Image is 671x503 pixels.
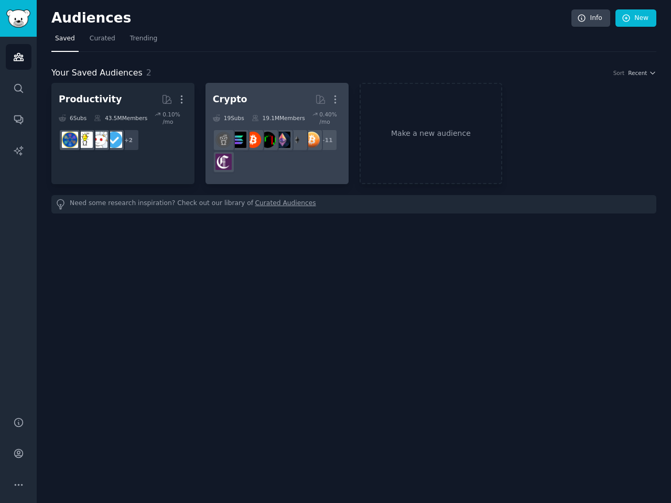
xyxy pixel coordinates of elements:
[51,83,194,184] a: Productivity6Subs43.5MMembers0.10% /mo+2getdisciplinedproductivitylifehacksLifeProTips
[91,132,107,148] img: productivity
[316,129,338,151] div: + 11
[106,132,122,148] img: getdisciplined
[615,9,656,27] a: New
[77,132,93,148] img: lifehacks
[304,132,320,148] img: Bitcoin
[86,30,119,52] a: Curated
[360,83,503,184] a: Make a new audience
[571,9,610,27] a: Info
[163,111,187,125] div: 0.10 % /mo
[213,93,247,106] div: Crypto
[255,199,316,210] a: Curated Audiences
[90,34,115,44] span: Curated
[51,67,143,80] span: Your Saved Audiences
[6,9,30,28] img: GummySearch logo
[628,69,647,77] span: Recent
[252,111,305,125] div: 19.1M Members
[215,132,232,148] img: CryptoCurrencies
[230,132,246,148] img: solana
[126,30,161,52] a: Trending
[130,34,157,44] span: Trending
[245,132,261,148] img: BitcoinBeginners
[59,111,86,125] div: 6 Sub s
[117,129,139,151] div: + 2
[205,83,349,184] a: Crypto19Subs19.1MMembers0.40% /mo+11BitcoinethereumethtraderCryptoMarketsBitcoinBeginnerssolanaCr...
[55,34,75,44] span: Saved
[613,69,625,77] div: Sort
[51,195,656,213] div: Need some research inspiration? Check out our library of
[628,69,656,77] button: Recent
[146,68,151,78] span: 2
[259,132,276,148] img: CryptoMarkets
[51,30,79,52] a: Saved
[213,111,244,125] div: 19 Sub s
[62,132,78,148] img: LifeProTips
[274,132,290,148] img: ethtrader
[215,154,232,170] img: Crypto_Currency_News
[94,111,147,125] div: 43.5M Members
[59,93,122,106] div: Productivity
[51,10,571,27] h2: Audiences
[289,132,305,148] img: ethereum
[319,111,341,125] div: 0.40 % /mo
